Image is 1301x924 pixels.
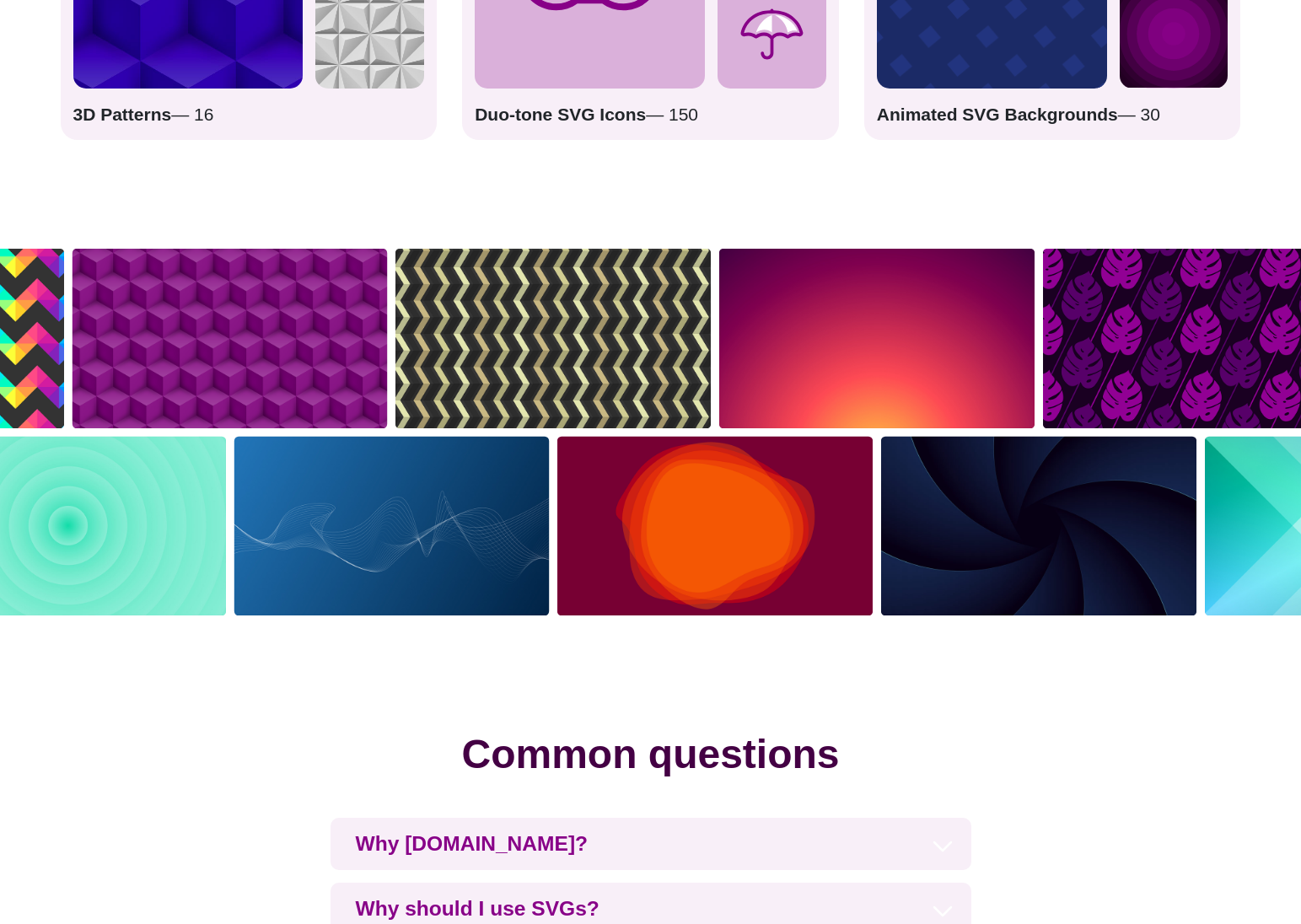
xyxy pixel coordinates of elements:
img: 3D Cube Repeating Pattern [68,244,392,432]
h2: Common questions [51,724,1250,785]
p: — 16 [73,101,425,128]
strong: Duo-tone SVG Icons [475,105,646,124]
h3: Why [DOMAIN_NAME]? [331,818,971,870]
img: Complex Repeating Stripe Pattern with Depth [391,244,715,432]
strong: Animated SVG Backgrounds [877,105,1118,124]
p: — 150 [475,101,826,128]
p: — 30 [877,101,1228,128]
strong: 3D Patterns [73,105,172,124]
